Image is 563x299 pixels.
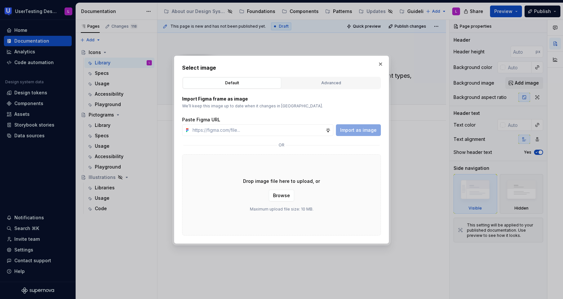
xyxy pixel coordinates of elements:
label: Paste Figma URL [182,116,220,123]
button: Browse [269,190,294,201]
p: Import Figma frame as image [182,96,381,102]
p: Drop image file here to upload, or [243,178,320,184]
p: Maximum upload file size: 10 MB. [250,207,313,212]
span: Browse [273,192,290,199]
div: Default [185,80,279,86]
div: Advanced [284,80,378,86]
p: We’ll keep this image up to date when it changes in [GEOGRAPHIC_DATA]. [182,103,381,109]
h2: Select image [182,64,381,72]
p: or [279,143,284,148]
input: https://figma.com/file... [190,124,325,136]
